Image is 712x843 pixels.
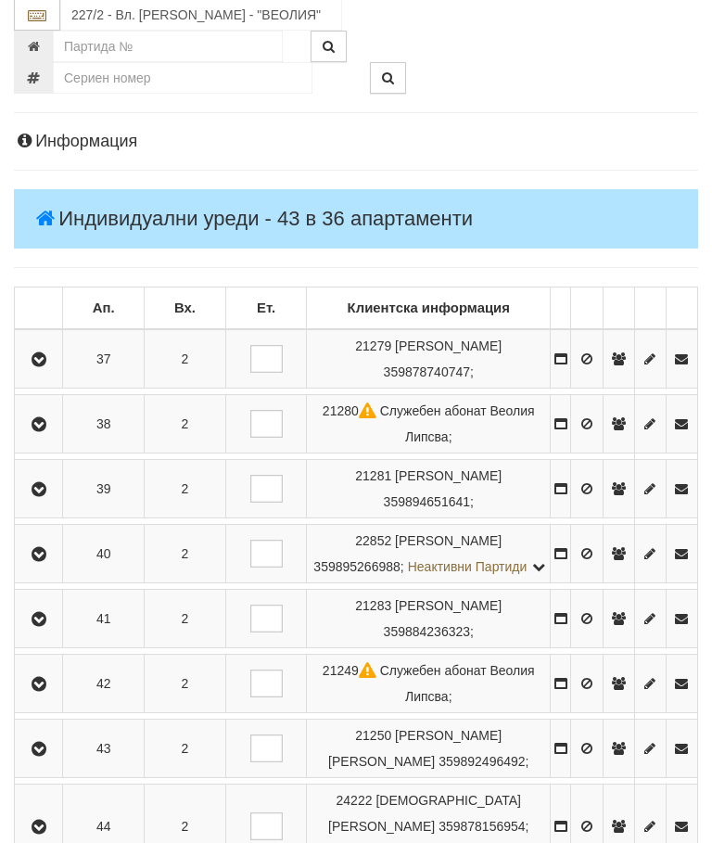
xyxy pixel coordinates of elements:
[63,591,145,649] td: 41
[405,430,449,445] span: Липсва
[666,288,697,331] td: : No sort applied, sorting is disabled
[328,729,502,770] span: [PERSON_NAME] [PERSON_NAME]
[355,729,391,744] span: Партида №
[225,288,307,331] td: Ет.: No sort applied, sorting is disabled
[395,599,502,614] span: [PERSON_NAME]
[323,664,380,679] span: Партида №
[384,365,470,380] span: 359878740747
[395,339,502,354] span: [PERSON_NAME]
[145,656,226,714] td: 2
[63,288,145,331] td: Ап.: No sort applied, sorting is disabled
[380,404,535,419] span: Служебен абонат Веолия
[14,134,698,152] h4: Информация
[93,301,115,316] b: Ап.
[145,461,226,519] td: 2
[307,461,551,519] td: ;
[551,288,571,331] td: : No sort applied, sorting is disabled
[355,534,391,549] span: Партида №
[63,396,145,454] td: 38
[355,599,391,614] span: Партида №
[53,32,283,63] input: Партида №
[405,690,449,705] span: Липсва
[603,288,634,331] td: : No sort applied, sorting is disabled
[145,396,226,454] td: 2
[384,625,470,640] span: 359884236323
[63,656,145,714] td: 42
[395,534,502,549] span: [PERSON_NAME]
[328,794,521,835] span: [DEMOGRAPHIC_DATA][PERSON_NAME]
[145,721,226,779] td: 2
[63,330,145,390] td: 37
[634,288,666,331] td: : No sort applied, sorting is disabled
[355,339,391,354] span: Партида №
[408,560,528,575] span: Неактивни Партиди
[63,461,145,519] td: 39
[15,288,63,331] td: : No sort applied, sorting is disabled
[439,820,525,835] span: 359878156954
[63,721,145,779] td: 43
[307,591,551,649] td: ;
[384,495,470,510] span: 359894651641
[355,469,391,484] span: Партида №
[571,288,603,331] td: : No sort applied, sorting is disabled
[307,396,551,454] td: ;
[307,288,551,331] td: Клиентска информация: No sort applied, sorting is disabled
[323,404,380,419] span: Партида №
[395,469,502,484] span: [PERSON_NAME]
[145,288,226,331] td: Вх.: No sort applied, sorting is disabled
[307,330,551,390] td: ;
[174,301,196,316] b: Вх.
[337,794,373,809] span: Партида №
[348,301,510,316] b: Клиентска информация
[439,755,525,770] span: 359892496492
[307,721,551,779] td: ;
[53,63,312,95] input: Сериен номер
[380,664,535,679] span: Служебен абонат Веолия
[63,526,145,584] td: 40
[307,656,551,714] td: ;
[145,591,226,649] td: 2
[145,330,226,390] td: 2
[257,301,275,316] b: Ет.
[307,526,551,584] td: ;
[145,526,226,584] td: 2
[313,560,400,575] span: 359895266988
[14,190,698,249] h4: Индивидуални уреди - 43 в 36 апартаменти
